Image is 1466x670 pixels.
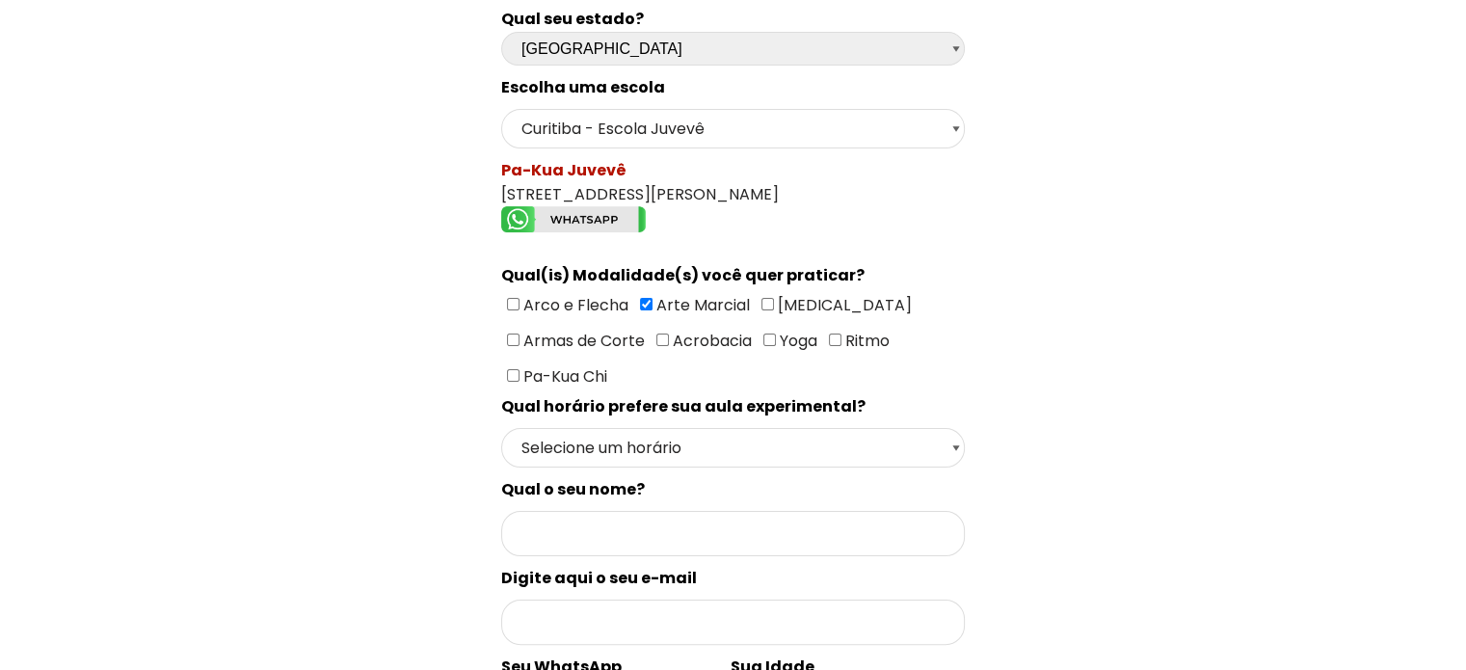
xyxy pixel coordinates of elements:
[669,330,752,352] span: Acrobacia
[774,294,912,316] span: [MEDICAL_DATA]
[841,330,890,352] span: Ritmo
[520,365,607,388] span: Pa-Kua Chi
[507,334,520,346] input: Armas de Corte
[501,264,865,286] spam: Qual(is) Modalidade(s) você quer praticar?
[761,298,774,310] input: [MEDICAL_DATA]
[501,76,665,98] spam: Escolha uma escola
[507,369,520,382] input: Pa-Kua Chi
[501,8,644,30] b: Qual seu estado?
[763,334,776,346] input: Yoga
[501,206,646,232] img: whatsapp
[829,334,841,346] input: Ritmo
[501,567,697,589] spam: Digite aqui o seu e-mail
[653,294,750,316] span: Arte Marcial
[501,159,626,181] spam: Pa-Kua Juvevê
[640,298,653,310] input: Arte Marcial
[501,478,645,500] spam: Qual o seu nome?
[656,334,669,346] input: Acrobacia
[501,158,965,239] div: [STREET_ADDRESS][PERSON_NAME]
[501,395,866,417] spam: Qual horário prefere sua aula experimental?
[520,294,628,316] span: Arco e Flecha
[507,298,520,310] input: Arco e Flecha
[776,330,817,352] span: Yoga
[520,330,645,352] span: Armas de Corte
